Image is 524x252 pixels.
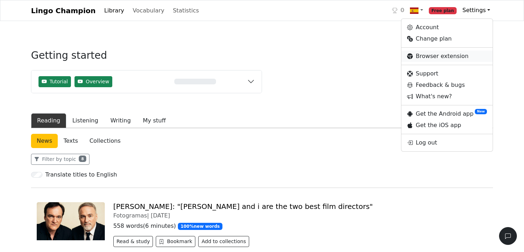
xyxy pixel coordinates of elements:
div: Fotogramas | [113,212,487,219]
button: Filter by topic8 [31,154,89,165]
a: Support [401,68,493,79]
a: News [31,134,58,148]
span: [DATE] [151,212,170,219]
span: Tutorial [50,78,68,85]
img: quentin-tarantino-david-fincher-68a4646945a51.jpg [37,202,105,240]
a: [PERSON_NAME]: "[PERSON_NAME] and i are the two best film directors" [113,202,373,211]
a: Library [101,4,127,18]
span: New [475,109,487,114]
button: Overview [75,76,112,87]
a: Lingo Champion [31,4,96,18]
button: Add to collections [198,236,249,247]
a: Statistics [170,4,202,18]
button: TutorialOverview [31,70,262,93]
a: Change plan [401,33,493,44]
a: Vocabulary [130,4,167,18]
a: What's new? [401,91,493,102]
button: Reading [31,113,66,128]
a: 0 [389,3,407,18]
button: Bookmark [156,236,195,247]
span: Overview [86,78,109,85]
a: Read & study [113,239,156,246]
a: Get the Android appNew [401,108,493,120]
h6: Translate titles to English [45,171,117,178]
button: Tutorial [38,76,71,87]
span: 8 [79,156,86,162]
button: My stuff [137,113,172,128]
a: Feedback & bugs [401,79,493,91]
button: Writing [104,113,137,128]
button: Listening [66,113,104,128]
h3: Getting started [31,49,262,67]
button: Read & study [113,236,153,247]
p: 558 words ( 6 minutes ) [113,222,487,230]
a: Get the iOS app [401,120,493,131]
span: Free plan [429,7,457,14]
a: Browser extension [401,51,493,62]
a: Account [401,22,493,33]
a: Settings [459,3,493,17]
span: 100 % new words [178,223,223,230]
a: Collections [84,134,126,148]
a: Texts [58,134,84,148]
a: Log out [401,137,493,148]
a: Free plan [426,3,460,18]
span: 0 [400,6,404,15]
img: es.svg [410,6,418,15]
